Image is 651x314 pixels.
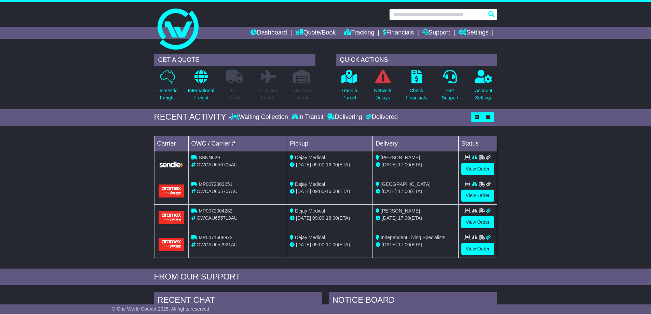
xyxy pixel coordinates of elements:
span: Independent Living Specialists [381,235,445,240]
div: In Transit [290,113,325,121]
span: 16:00 [326,162,338,167]
span: Dejay Medical [295,235,325,240]
div: Delivering [325,113,364,121]
span: [DATE] [296,162,311,167]
div: - (ETA) [290,241,370,248]
a: Support [422,27,450,39]
span: [DATE] [382,189,397,194]
div: (ETA) [376,188,456,195]
span: OWCAU652921AU [196,242,238,247]
a: View Order [461,243,494,255]
div: - (ETA) [290,188,370,195]
a: View Order [461,163,494,175]
p: Full Loads [226,87,243,101]
span: [DATE] [382,162,397,167]
span: [DATE] [382,215,397,221]
img: Aramex.png [159,185,184,197]
p: Air & Sea Freight [258,87,279,101]
span: OWCAU655718AU [196,215,238,221]
span: MP0072003251 [199,181,232,187]
td: OWC / Carrier # [188,136,287,151]
span: 17:00 [398,242,410,247]
span: [PERSON_NAME] [381,155,420,160]
span: 17:00 [398,215,410,221]
a: Financials [383,27,414,39]
span: 17:00 [398,189,410,194]
p: Get Support [442,87,458,101]
span: [DATE] [296,242,311,247]
p: International Freight [188,87,214,101]
span: Dejay Medical [295,181,325,187]
div: (ETA) [376,241,456,248]
p: Network Delays [374,87,391,101]
span: 09:00 [312,215,324,221]
span: [DATE] [296,189,311,194]
img: GetCarrierServiceLogo [159,161,184,168]
div: - (ETA) [290,161,370,168]
p: Check Financials [406,87,427,101]
div: Waiting Collection [231,113,289,121]
td: Delivery [372,136,458,151]
p: Account Settings [475,87,492,101]
span: [PERSON_NAME] [381,208,420,214]
img: Aramex.png [159,238,184,250]
a: View Order [461,190,494,202]
img: Aramex.png [159,211,184,224]
p: Domestic Freight [157,87,177,101]
div: QUICK ACTIONS [336,54,497,66]
span: OWCAU655707AU [196,189,238,194]
td: Pickup [287,136,373,151]
span: Dejay Medical [295,155,325,160]
span: 17:00 [398,162,410,167]
a: Quote/Book [295,27,336,39]
a: NetworkDelays [374,69,392,105]
div: NOTICE BOARD [329,292,497,310]
span: 09:00 [312,162,324,167]
span: 16:00 [326,189,338,194]
div: (ETA) [376,161,456,168]
div: FROM OUR SUPPORT [154,272,497,282]
span: 09:00 [312,242,324,247]
span: MP0071608972 [199,235,232,240]
span: 17:00 [326,242,338,247]
p: Air / Sea Depot [293,87,311,101]
span: OWCAU656705AU [196,162,238,167]
a: Track aParcel [341,69,357,105]
a: Tracking [344,27,374,39]
div: Delivered [364,113,398,121]
div: - (ETA) [290,215,370,222]
p: Track a Parcel [341,87,357,101]
span: 09:00 [312,189,324,194]
a: AccountSettings [475,69,493,105]
td: Status [458,136,497,151]
span: [DATE] [382,242,397,247]
span: MP0072004282 [199,208,232,214]
div: RECENT CHAT [154,292,322,310]
a: InternationalFreight [188,69,215,105]
div: GET A QUOTE [154,54,315,66]
span: 16:00 [326,215,338,221]
span: [GEOGRAPHIC_DATA] [381,181,431,187]
a: View Order [461,216,494,228]
div: (ETA) [376,215,456,222]
a: GetSupport [441,69,459,105]
a: DomesticFreight [157,69,177,105]
a: CheckFinancials [405,69,428,105]
a: Settings [459,27,489,39]
span: [DATE] [296,215,311,221]
td: Carrier [154,136,188,151]
div: RECENT ACTIVITY - [154,112,231,122]
a: Dashboard [250,27,287,39]
span: SSNN629 [199,155,220,160]
span: © One World Courier 2025. All rights reserved. [112,306,211,312]
span: Dejay Medical [295,208,325,214]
